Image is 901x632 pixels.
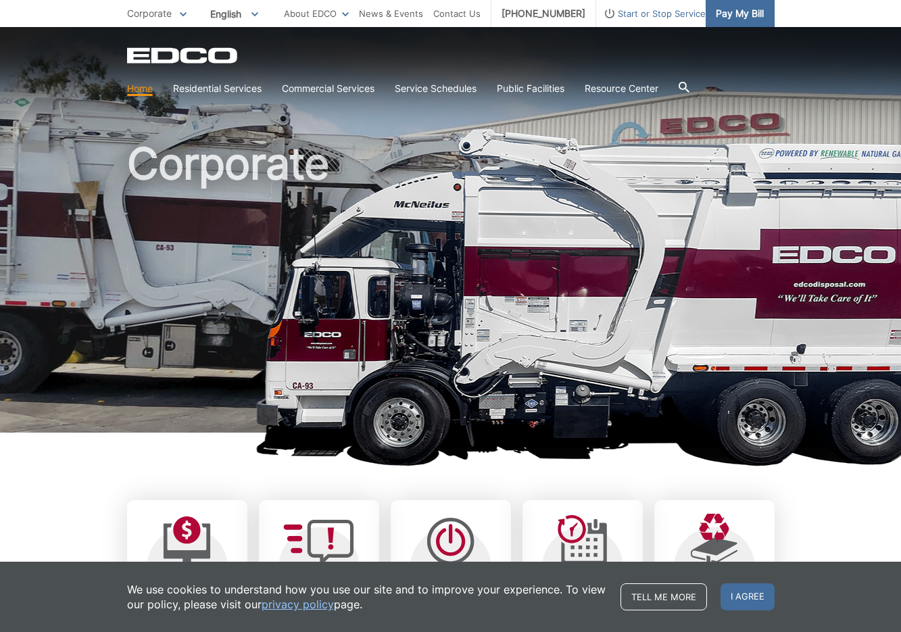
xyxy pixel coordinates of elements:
a: privacy policy [262,597,334,612]
span: English [200,3,268,25]
span: Pay My Bill [716,6,764,21]
p: We use cookies to understand how you use our site and to improve your experience. To view our pol... [127,582,607,612]
a: Public Facilities [497,81,564,96]
a: Contact Us [433,6,481,21]
span: Corporate [127,7,172,19]
h1: Corporate [127,142,775,439]
a: EDCD logo. Return to the homepage. [127,47,239,64]
a: Commercial Services [282,81,374,96]
span: I agree [721,583,775,610]
a: About EDCO [284,6,349,21]
a: News & Events [359,6,423,21]
a: Resource Center [585,81,658,96]
a: Service Schedules [395,81,477,96]
a: Tell me more [620,583,707,610]
a: Home [127,81,153,96]
a: Residential Services [173,81,262,96]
